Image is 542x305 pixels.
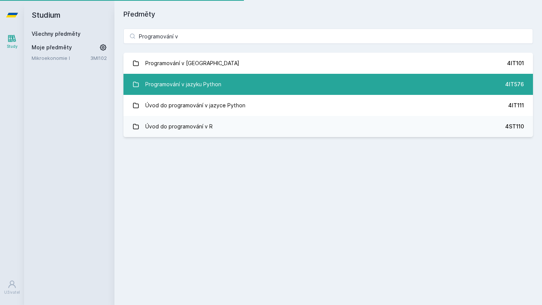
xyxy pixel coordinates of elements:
a: Mikroekonomie I [32,54,90,62]
div: 4IT576 [505,81,524,88]
a: Všechny předměty [32,30,81,37]
div: Study [7,44,18,49]
h1: Předměty [123,9,533,20]
div: Programování v jazyku Python [145,77,221,92]
div: Programování v [GEOGRAPHIC_DATA] [145,56,239,71]
div: Úvod do programování v R [145,119,213,134]
div: 4IT101 [507,59,524,67]
a: Úvod do programování v R 4ST110 [123,116,533,137]
a: Programování v jazyku Python 4IT576 [123,74,533,95]
span: Moje předměty [32,44,72,51]
input: Název nebo ident předmětu… [123,29,533,44]
a: Programování v [GEOGRAPHIC_DATA] 4IT101 [123,53,533,74]
div: 4IT111 [508,102,524,109]
div: 4ST110 [505,123,524,130]
a: Study [2,30,23,53]
div: Uživatel [4,290,20,295]
div: Úvod do programování v jazyce Python [145,98,245,113]
a: Úvod do programování v jazyce Python 4IT111 [123,95,533,116]
a: 3MI102 [90,55,107,61]
a: Uživatel [2,276,23,299]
